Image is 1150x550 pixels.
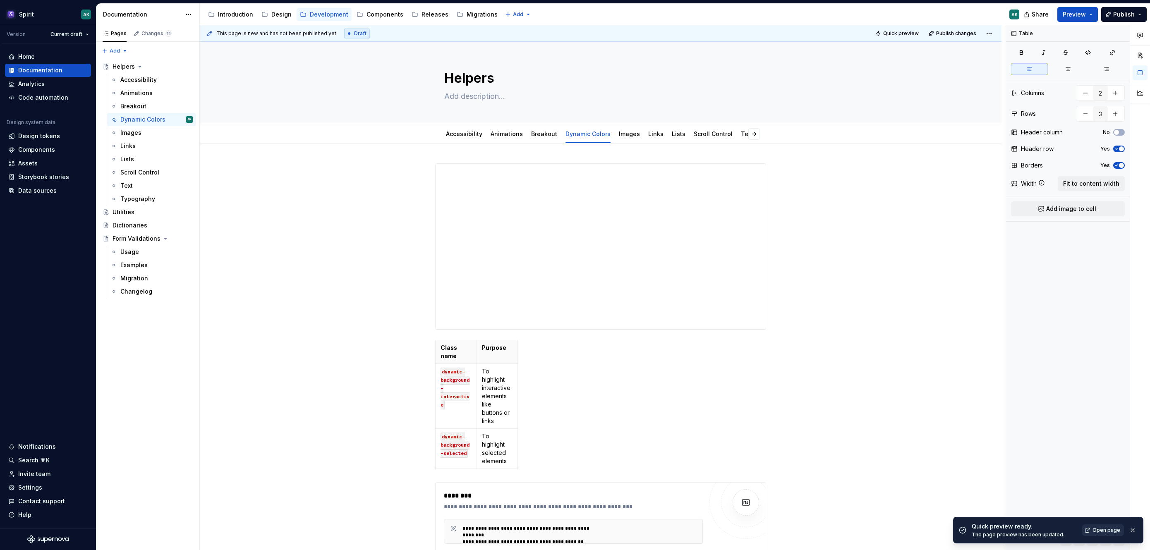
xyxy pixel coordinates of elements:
div: Scroll Control [690,125,736,142]
a: Form Validations [99,232,196,245]
span: Current draft [50,31,82,38]
div: Settings [18,483,42,492]
div: Changes [141,30,172,37]
a: Examples [107,258,196,272]
div: Documentation [18,66,62,74]
label: No [1103,129,1110,136]
div: Contact support [18,497,65,505]
a: Assets [5,157,91,170]
svg: Supernova Logo [27,535,69,543]
div: The page preview has been updated. [972,531,1077,538]
a: Breakout [531,130,557,137]
a: Components [5,143,91,156]
div: Helpers [113,62,135,71]
div: Storybook stories [18,173,69,181]
a: Data sources [5,184,91,197]
span: Quick preview [883,30,919,37]
label: Yes [1100,162,1110,169]
span: This page is new and has not been published yet. [216,30,338,37]
a: Development [297,8,352,21]
button: Current draft [47,29,93,40]
a: Helpers [99,60,196,73]
button: Publish [1101,7,1147,22]
span: Publish [1113,10,1135,19]
button: Contact support [5,495,91,508]
a: Text [741,130,753,137]
div: Home [18,53,35,61]
a: Design tokens [5,129,91,143]
span: Add [513,11,523,18]
button: Publish changes [926,28,980,39]
a: Open page [1082,524,1124,536]
div: Scroll Control [120,168,159,177]
span: Fit to content width [1063,179,1119,188]
div: Form Validations [113,234,161,243]
a: Usage [107,245,196,258]
div: Images [120,129,141,137]
button: Add [99,45,130,57]
a: Lists [672,130,685,137]
a: Migration [107,272,196,285]
div: Invite team [18,470,50,478]
a: Code automation [5,91,91,104]
div: Migration [120,274,148,282]
div: Borders [1021,161,1043,170]
a: Utilities [99,206,196,219]
div: Analytics [18,80,45,88]
button: Notifications [5,440,91,453]
a: Dictionaries [99,219,196,232]
div: AK [1011,11,1018,18]
div: Quick preview ready. [972,522,1077,531]
div: Data sources [18,187,57,195]
button: Fit to content width [1058,176,1125,191]
div: Links [120,142,136,150]
a: Links [648,130,664,137]
button: Preview [1057,7,1098,22]
a: Images [619,130,640,137]
a: Typography [107,192,196,206]
div: Changelog [120,287,152,296]
div: Text [120,182,133,190]
span: Draft [354,30,367,37]
a: Text [107,179,196,192]
a: Scroll Control [694,130,733,137]
img: 63932fde-23f0-455f-9474-7c6a8a4930cd.png [6,10,16,19]
div: Dynamic Colors [120,115,165,124]
div: Header column [1021,128,1063,136]
div: Text [738,125,757,142]
div: Introduction [218,10,253,19]
div: Header row [1021,145,1054,153]
div: Documentation [103,10,181,19]
p: To highlight selected elements [482,432,513,465]
textarea: Helpers [443,68,755,88]
a: Analytics [5,77,91,91]
p: Class name [441,344,472,360]
div: Images [616,125,643,142]
span: Add [110,48,120,54]
a: Accessibility [446,130,482,137]
button: Add image to cell [1011,201,1125,216]
span: Share [1032,10,1049,19]
button: Search ⌘K [5,454,91,467]
div: Lists [120,155,134,163]
a: Dynamic ColorsAK [107,113,196,126]
a: Scroll Control [107,166,196,179]
div: Typography [120,195,155,203]
a: Home [5,50,91,63]
a: Dynamic Colors [565,130,611,137]
div: Utilities [113,208,134,216]
div: Spirit [19,10,34,19]
div: AK [187,115,192,124]
div: Search ⌘K [18,456,50,464]
div: Code automation [18,93,68,102]
div: Accessibility [120,76,157,84]
div: Assets [18,159,38,167]
div: Accessibility [443,125,486,142]
div: Design [271,10,292,19]
a: Storybook stories [5,170,91,184]
div: Examples [120,261,148,269]
button: Add [503,9,534,20]
span: Add image to cell [1046,205,1096,213]
a: Documentation [5,64,91,77]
